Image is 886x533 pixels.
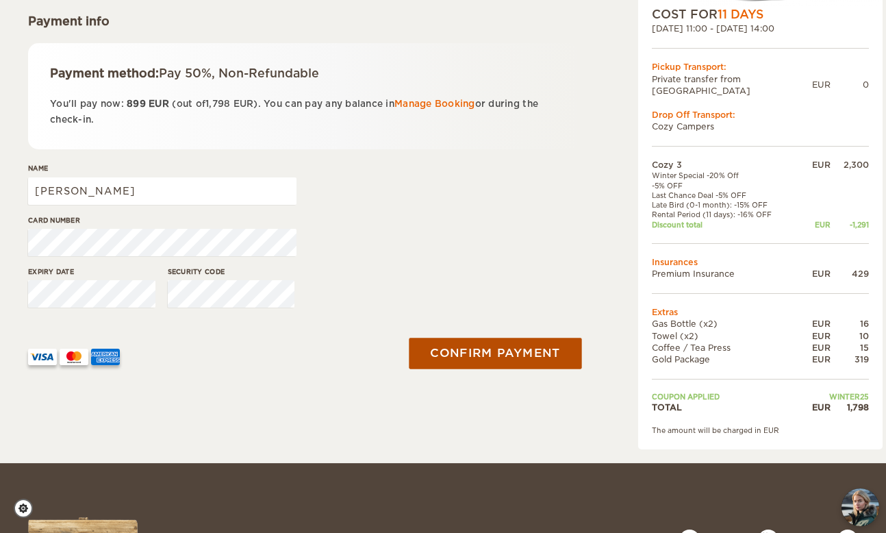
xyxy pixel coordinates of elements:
div: Pickup Transport: [652,61,869,73]
div: EUR [799,268,831,280]
label: Card number [28,215,296,225]
button: chat-button [841,488,879,526]
div: 2,300 [831,159,869,171]
div: COST FOR [652,6,869,23]
td: Towel (x2) [652,330,799,342]
div: 429 [831,268,869,280]
td: -5% OFF [652,181,799,190]
td: Premium Insurance [652,268,799,280]
span: 11 Days [718,8,763,21]
td: Gas Bottle (x2) [652,318,799,330]
img: mastercard [60,349,88,365]
td: Insurances [652,256,869,268]
div: [DATE] 11:00 - [DATE] 14:00 [652,23,869,34]
td: Winter Special -20% Off [652,171,799,180]
div: EUR [799,330,831,342]
div: 319 [831,354,869,365]
td: Rental Period (11 days): -16% OFF [652,210,799,219]
span: 899 [127,99,146,109]
div: EUR [799,354,831,365]
div: 0 [831,79,869,90]
a: Manage Booking [394,99,475,109]
label: Name [28,163,296,173]
span: EUR [233,99,254,109]
div: -1,291 [831,220,869,230]
span: 1,798 [205,99,230,109]
img: VISA [28,349,57,365]
td: Cozy 3 [652,159,799,171]
td: Discount total [652,220,799,230]
label: Security code [168,266,295,277]
td: TOTAL [652,401,799,413]
div: Payment info [28,13,579,29]
td: Extras [652,306,869,318]
div: 1,798 [831,401,869,413]
div: EUR [799,220,831,230]
div: Drop Off Transport: [652,109,869,121]
span: EUR [149,99,169,109]
td: WINTER25 [799,392,869,401]
td: Late Bird (0-1 month): -15% OFF [652,200,799,210]
span: Pay 50%, Non-Refundable [159,66,319,80]
td: Coupon applied [652,392,799,401]
td: Gold Package [652,354,799,365]
div: 15 [831,342,869,354]
div: 16 [831,318,869,330]
label: Expiry date [28,266,155,277]
div: 10 [831,330,869,342]
div: EUR [799,401,831,413]
td: Cozy Campers [652,121,869,132]
button: Confirm payment [409,338,581,369]
div: Payment method: [50,65,557,82]
td: Private transfer from [GEOGRAPHIC_DATA] [652,73,812,97]
div: EUR [799,159,831,171]
div: EUR [799,342,831,354]
div: EUR [812,79,831,90]
img: Freyja at Cozy Campers [841,488,879,526]
div: EUR [799,318,831,330]
td: Coffee / Tea Press [652,342,799,354]
p: You'll pay now: (out of ). You can pay any balance in or during the check-in. [50,96,557,128]
img: AMEX [91,349,120,365]
td: Last Chance Deal -5% OFF [652,190,799,200]
a: Cookie settings [14,499,42,518]
div: The amount will be charged in EUR [652,425,869,435]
